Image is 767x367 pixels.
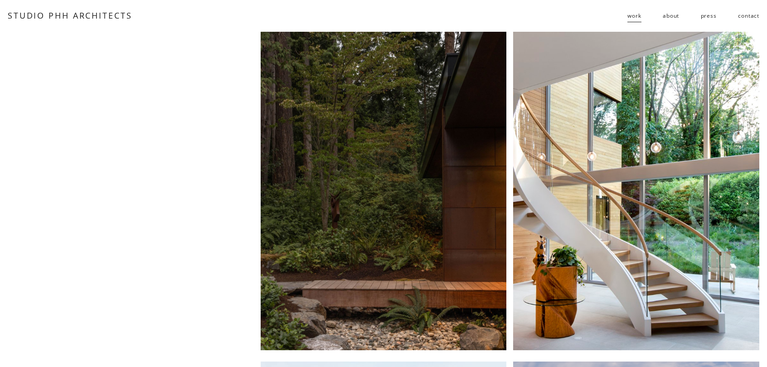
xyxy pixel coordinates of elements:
[627,9,641,23] span: work
[738,9,759,23] a: contact
[701,9,717,23] a: press
[663,9,679,23] a: about
[627,9,641,23] a: folder dropdown
[8,10,132,21] a: STUDIO PHH ARCHITECTS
